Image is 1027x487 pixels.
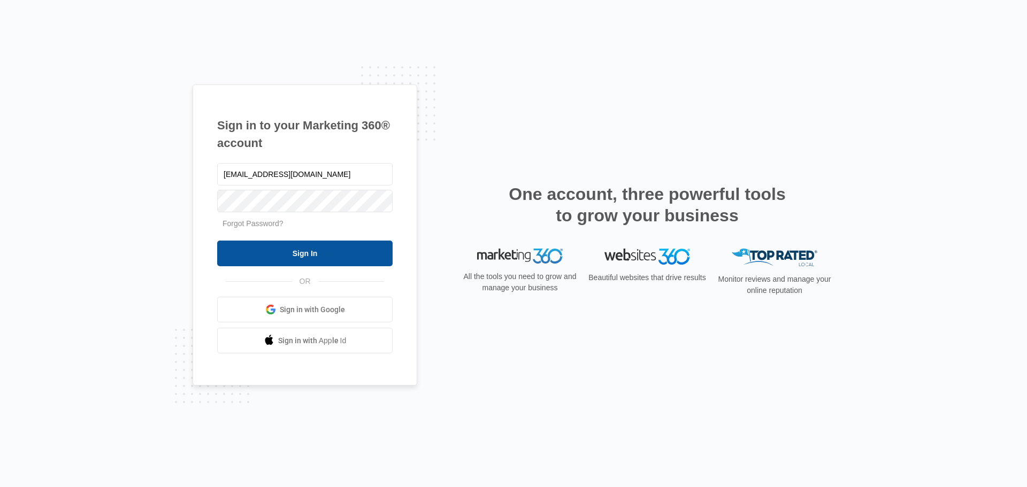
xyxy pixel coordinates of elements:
p: Beautiful websites that drive results [587,272,707,283]
span: OR [292,276,318,287]
img: Websites 360 [604,249,690,264]
p: All the tools you need to grow and manage your business [460,271,580,293]
a: Sign in with Google [217,297,393,322]
span: Sign in with Apple Id [278,335,347,346]
h2: One account, three powerful tools to grow your business [505,183,789,226]
img: Top Rated Local [732,249,817,266]
a: Forgot Password? [223,219,283,228]
p: Monitor reviews and manage your online reputation [715,274,834,296]
input: Sign In [217,241,393,266]
a: Sign in with Apple Id [217,328,393,353]
span: Sign in with Google [280,304,345,315]
h1: Sign in to your Marketing 360® account [217,117,393,152]
img: Marketing 360 [477,249,563,264]
input: Email [217,163,393,185]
